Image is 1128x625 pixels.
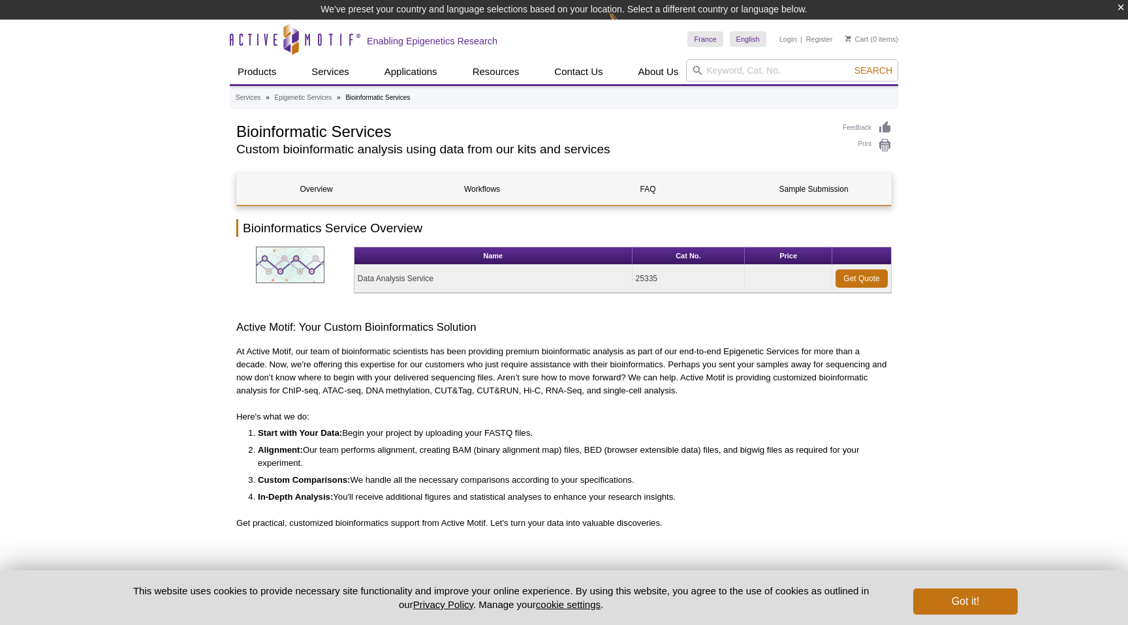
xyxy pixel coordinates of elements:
[258,475,350,485] strong: Custom Comparisons:
[258,427,879,440] li: Begin your project by uploading your FASTQ files.
[230,59,284,84] a: Products
[854,65,892,76] span: Search
[845,35,868,44] a: Cart
[631,59,687,84] a: About Us
[258,492,333,502] strong: In-Depth Analysis:
[236,121,830,140] h1: Bioinformatic Services
[337,94,341,101] li: »
[843,121,892,135] a: Feedback
[836,269,888,288] a: Get Quote
[734,174,893,205] a: Sample Submission
[845,35,851,42] img: Your Cart
[465,59,527,84] a: Resources
[236,569,892,585] h3: Active Motif Bioinformatics Services for:
[843,138,892,153] a: Print
[633,265,745,293] td: 25335
[304,59,357,84] a: Services
[256,247,324,283] img: Bioinformatic data
[851,65,896,76] button: Search
[236,517,892,530] p: Get practical, customized bioinformatics support from Active Motif. Let's turn your data into val...
[569,174,727,205] a: FAQ
[354,265,633,293] td: Data Analysis Service
[536,599,601,610] button: cookie settings
[258,445,303,455] strong: Alignment:
[266,94,270,101] li: »
[608,10,643,40] img: Change Here
[745,247,832,265] th: Price
[779,35,797,44] a: Login
[236,219,892,237] h2: Bioinformatics Service Overview
[354,247,633,265] th: Name
[686,59,898,82] input: Keyword, Cat. No.
[377,59,445,84] a: Applications
[258,491,879,504] li: You'll receive additional figures and statistical analyses to enhance your research insights.
[258,474,879,487] li: We handle all the necessary comparisons according to your specifications.
[687,31,723,47] a: France
[110,584,892,611] p: This website uses cookies to provide necessary site functionality and improve your online experie...
[633,247,745,265] th: Cat No.
[236,320,892,335] h3: Active Motif: Your Custom Bioinformatics Solution
[800,31,802,47] li: |
[236,92,260,104] a: Services
[258,444,879,470] li: Our team performs alignment, creating BAM (binary alignment map) files, BED (browser extensible d...
[546,59,610,84] a: Contact Us
[236,144,830,155] h2: Custom bioinformatic analysis using data from our kits and services
[913,588,1018,615] button: Got it!
[345,94,410,101] li: Bioinformatic Services
[730,31,766,47] a: English
[367,35,497,47] h2: Enabling Epigenetics Research
[413,599,473,610] a: Privacy Policy
[236,345,892,397] p: At Active Motif, our team of bioinformatic scientists has been providing premium bioinformatic an...
[403,174,561,205] a: Workflows
[237,174,396,205] a: Overview
[806,35,832,44] a: Register
[845,31,898,47] li: (0 items)
[236,410,892,423] p: Here's what we do:
[258,428,342,438] strong: Start with Your Data:
[274,92,332,104] a: Epigenetic Services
